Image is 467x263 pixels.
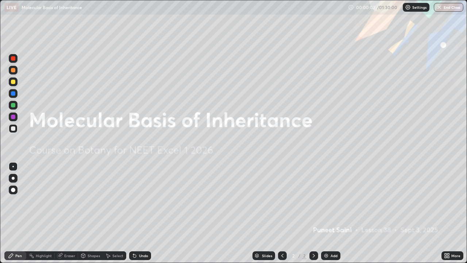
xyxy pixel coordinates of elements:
div: Shapes [88,254,100,258]
div: Add [331,254,337,258]
div: More [451,254,460,258]
img: class-settings-icons [405,4,411,10]
div: 2 [290,254,297,258]
div: Pen [15,254,22,258]
div: 2 [302,252,306,259]
p: LIVE [7,4,16,10]
img: add-slide-button [323,253,329,259]
div: Select [112,254,123,258]
div: / [298,254,301,258]
div: Slides [262,254,272,258]
button: End Class [434,3,463,12]
div: Highlight [36,254,52,258]
img: end-class-cross [436,4,442,10]
div: Undo [139,254,148,258]
p: Settings [412,5,427,9]
p: Molecular Basis of Inheritance [22,4,82,10]
div: Eraser [64,254,75,258]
